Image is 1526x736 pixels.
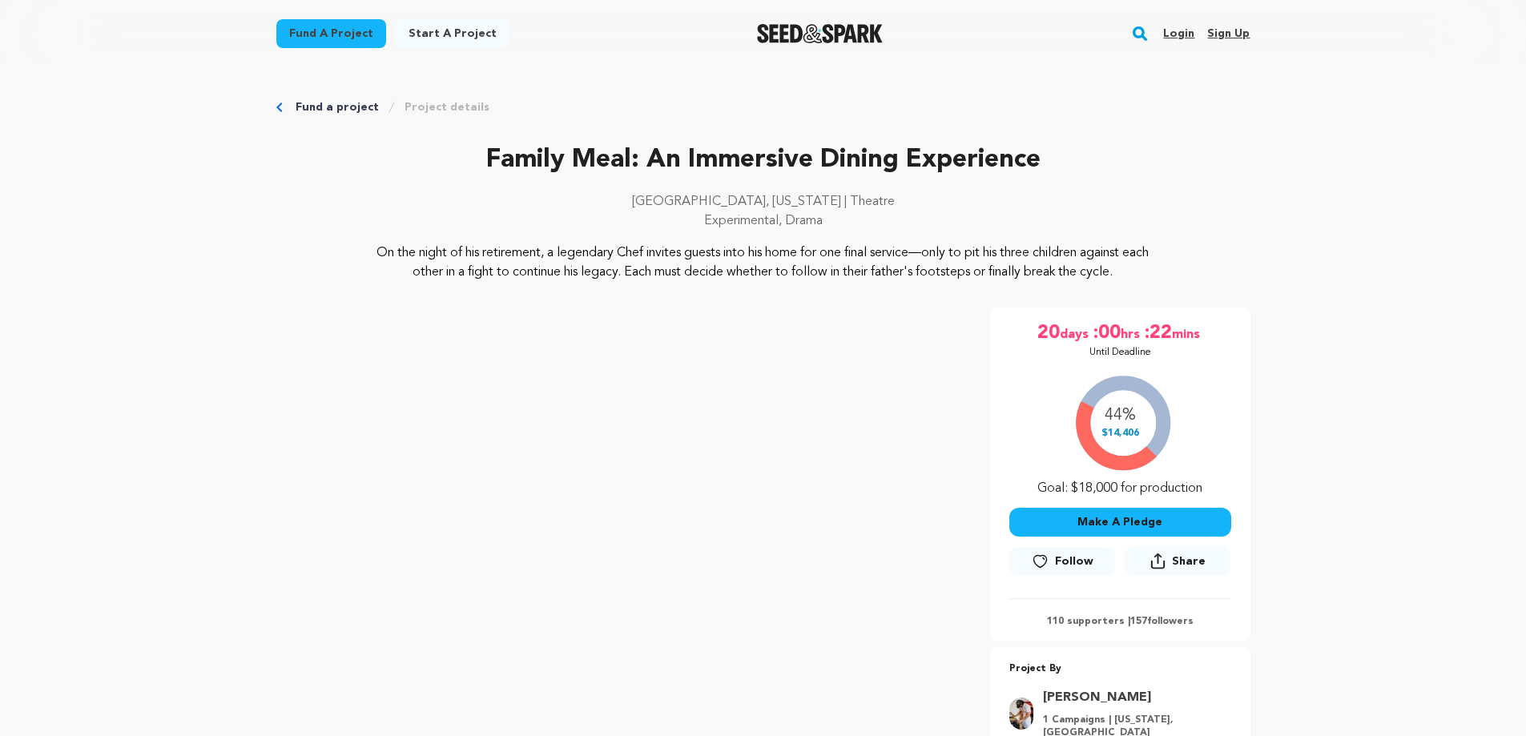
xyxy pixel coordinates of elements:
a: Follow [1009,547,1115,576]
span: :00 [1092,320,1121,346]
p: Project By [1009,660,1231,678]
span: 20 [1037,320,1060,346]
span: Follow [1055,553,1093,569]
img: cc89a08dfaab1b70.jpg [1009,698,1033,730]
a: Seed&Spark Homepage [757,24,883,43]
a: Goto Ben Baron profile [1043,688,1222,707]
button: Share [1125,546,1230,576]
span: days [1060,320,1092,346]
p: Until Deadline [1089,346,1151,359]
a: Sign up [1207,21,1250,46]
span: 157 [1130,617,1147,626]
p: 110 supporters | followers [1009,615,1231,628]
span: mins [1172,320,1203,346]
span: :22 [1143,320,1172,346]
span: Share [1172,553,1206,569]
a: Login [1163,21,1194,46]
p: Family Meal: An Immersive Dining Experience [276,141,1250,179]
a: Start a project [396,19,509,48]
p: Experimental, Drama [276,211,1250,231]
div: Breadcrumb [276,99,1250,115]
button: Make A Pledge [1009,508,1231,537]
a: Fund a project [296,99,379,115]
p: On the night of his retirement, a legendary Chef invites guests into his home for one final servi... [373,243,1153,282]
a: Fund a project [276,19,386,48]
a: Project details [405,99,489,115]
span: Share [1125,546,1230,582]
p: [GEOGRAPHIC_DATA], [US_STATE] | Theatre [276,192,1250,211]
img: Seed&Spark Logo Dark Mode [757,24,883,43]
span: hrs [1121,320,1143,346]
